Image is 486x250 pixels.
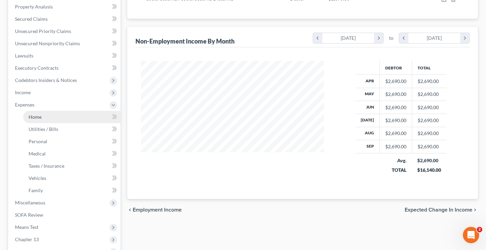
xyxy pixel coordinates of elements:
[15,102,34,107] span: Expenses
[385,143,406,150] div: $2,690.00
[313,33,322,43] i: chevron_left
[29,163,64,169] span: Taxes / Insurance
[10,37,120,50] a: Unsecured Nonpriority Claims
[412,101,447,114] td: $2,690.00
[23,160,120,172] a: Taxes / Insurance
[15,236,39,242] span: Chapter 13
[355,75,380,88] th: Apr
[389,35,393,41] span: to
[412,75,447,88] td: $2,690.00
[385,157,406,164] div: Avg.
[385,104,406,111] div: $2,690.00
[15,224,38,230] span: Means Test
[15,77,77,83] span: Codebtors Insiders & Notices
[10,1,120,13] a: Property Analysis
[29,187,43,193] span: Family
[399,33,408,43] i: chevron_left
[405,207,478,213] button: Expected Change in Income chevron_right
[355,114,380,127] th: [DATE]
[412,88,447,101] td: $2,690.00
[355,127,380,140] th: Aug
[15,65,59,71] span: Executory Contracts
[10,209,120,221] a: SOFA Review
[15,200,45,205] span: Miscellaneous
[385,130,406,137] div: $2,690.00
[385,78,406,85] div: $2,690.00
[405,207,472,213] span: Expected Change in Income
[29,126,58,132] span: Utilities / Bills
[29,114,42,120] span: Home
[374,33,383,43] i: chevron_right
[412,127,447,140] td: $2,690.00
[127,207,133,213] i: chevron_left
[379,61,412,74] th: Debtor
[15,16,48,22] span: Secured Claims
[15,89,31,95] span: Income
[412,114,447,127] td: $2,690.00
[23,184,120,197] a: Family
[15,53,33,59] span: Lawsuits
[417,167,441,173] div: $16,140.00
[472,207,478,213] i: chevron_right
[417,157,441,164] div: $2,690.00
[23,111,120,123] a: Home
[23,135,120,148] a: Personal
[355,88,380,101] th: May
[15,4,53,10] span: Property Analysis
[127,207,182,213] button: chevron_left Employment Income
[385,117,406,124] div: $2,690.00
[10,13,120,25] a: Secured Claims
[29,151,46,156] span: Medical
[412,140,447,153] td: $2,690.00
[23,123,120,135] a: Utilities / Bills
[10,50,120,62] a: Lawsuits
[408,33,460,43] div: [DATE]
[385,91,406,98] div: $2,690.00
[412,61,447,74] th: Total
[23,148,120,160] a: Medical
[10,62,120,74] a: Executory Contracts
[355,140,380,153] th: Sep
[460,33,469,43] i: chevron_right
[15,40,80,46] span: Unsecured Nonpriority Claims
[385,167,406,173] div: TOTAL
[477,227,482,232] span: 2
[322,33,374,43] div: [DATE]
[10,25,120,37] a: Unsecured Priority Claims
[463,227,479,243] iframe: Intercom live chat
[355,101,380,114] th: Jun
[23,172,120,184] a: Vehicles
[29,138,47,144] span: Personal
[133,207,182,213] span: Employment Income
[15,212,43,218] span: SOFA Review
[135,37,234,45] div: Non-Employment Income By Month
[15,28,71,34] span: Unsecured Priority Claims
[29,175,46,181] span: Vehicles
